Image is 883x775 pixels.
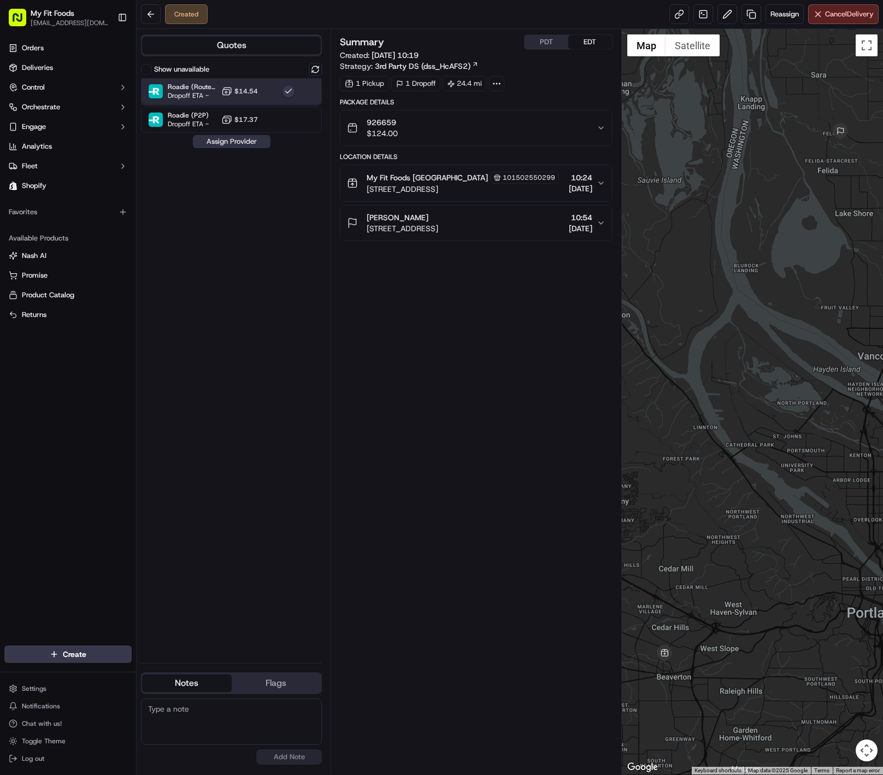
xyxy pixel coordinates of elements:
span: Analytics [22,142,52,151]
button: Notes [142,674,232,692]
button: Show satellite imagery [666,34,720,56]
span: Log out [22,754,44,763]
a: 💻API Documentation [88,239,180,259]
button: See all [169,139,199,152]
button: Returns [4,306,132,324]
button: Toggle fullscreen view [856,34,878,56]
a: Deliveries [4,59,132,77]
span: My Fit Foods [GEOGRAPHIC_DATA] [367,172,488,183]
span: Control [22,83,45,92]
span: Promise [22,271,48,280]
a: Analytics [4,138,132,155]
button: Fleet [4,157,132,175]
span: Chat with us! [22,719,62,728]
button: Promise [4,267,132,284]
img: 1736555255976-a54dd68f-1ca7-489b-9aae-adbdc363a1c4 [22,199,31,208]
a: 📗Knowledge Base [7,239,88,259]
button: Keyboard shortcuts [694,767,741,774]
a: Product Catalog [9,290,127,300]
div: Favorites [4,203,132,221]
img: Google [625,760,661,774]
div: 💻 [92,245,101,254]
div: 📗 [11,245,20,254]
a: Returns [9,310,127,320]
span: Roadie (P2P) [168,111,209,120]
span: Create [63,649,86,660]
span: Knowledge Base [22,244,84,255]
button: $17.37 [221,114,258,125]
span: Shopify [22,181,46,191]
span: [PERSON_NAME] [367,212,428,223]
button: Chat with us! [4,716,132,731]
a: Promise [9,271,127,280]
button: Reassign [766,4,804,24]
button: Control [4,79,132,96]
span: 10:54 [569,212,592,223]
div: Strategy: [340,61,479,72]
span: API Documentation [103,244,175,255]
span: 10:24 [569,172,592,183]
span: Wisdom [PERSON_NAME] [34,198,116,207]
span: Deliveries [22,63,53,73]
button: My Fit Foods[EMAIL_ADDRESS][DOMAIN_NAME] [4,4,113,31]
span: Returns [22,310,46,320]
label: Show unavailable [154,64,209,74]
span: [STREET_ADDRESS] [367,223,438,234]
span: Product Catalog [22,290,74,300]
span: Wisdom [PERSON_NAME] [34,169,116,178]
span: Toggle Theme [22,737,66,745]
span: Orchestrate [22,102,60,112]
button: Start new chat [186,107,199,120]
button: [EMAIL_ADDRESS][DOMAIN_NAME] [31,19,109,27]
span: 3rd Party DS (dss_HcAFS2) [375,61,470,72]
input: Got a question? Start typing here... [28,70,197,81]
span: Pylon [109,271,132,279]
a: Powered byPylon [77,270,132,279]
div: Past conversations [11,142,73,150]
span: • [119,198,122,207]
img: 1736555255976-a54dd68f-1ca7-489b-9aae-adbdc363a1c4 [11,104,31,124]
span: [DATE] [125,198,147,207]
img: Shopify logo [9,181,17,190]
span: Nash AI [22,251,46,261]
button: Show street map [627,34,666,56]
img: Nash [11,10,33,32]
div: Package Details [340,98,613,107]
span: Dropoff ETA - [168,91,217,100]
span: $124.00 [367,128,398,139]
span: 101502550299 [503,173,555,182]
button: CancelDelivery [808,4,879,24]
span: • [119,169,122,178]
span: [STREET_ADDRESS] [367,184,559,195]
p: Welcome 👋 [11,43,199,61]
a: Nash AI [9,251,127,261]
span: [DATE] [125,169,147,178]
img: Wisdom Oko [11,188,28,209]
div: Start new chat [49,104,179,115]
button: Quotes [142,37,321,54]
button: Orchestrate [4,98,132,116]
a: Open this area in Google Maps (opens a new window) [625,760,661,774]
span: [DATE] [569,183,592,194]
span: [DATE] [569,223,592,234]
span: $17.37 [234,115,258,124]
button: Nash AI [4,247,132,265]
button: Settings [4,681,132,696]
button: Engage [4,118,132,136]
a: Orders [4,39,132,57]
span: Roadie (Routed) [168,83,217,91]
button: $14.54 [221,86,258,97]
div: 1 Dropoff [391,76,440,91]
button: Product Catalog [4,286,132,304]
div: Location Details [340,152,613,161]
span: Engage [22,122,46,132]
div: Available Products [4,230,132,247]
img: Roadie (P2P) [149,113,163,127]
button: Log out [4,751,132,766]
img: Roadie (Routed) [149,84,163,98]
div: 1 Pickup [340,76,389,91]
button: My Fit Foods [31,8,74,19]
img: 8571987876998_91fb9ceb93ad5c398215_72.jpg [23,104,43,124]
